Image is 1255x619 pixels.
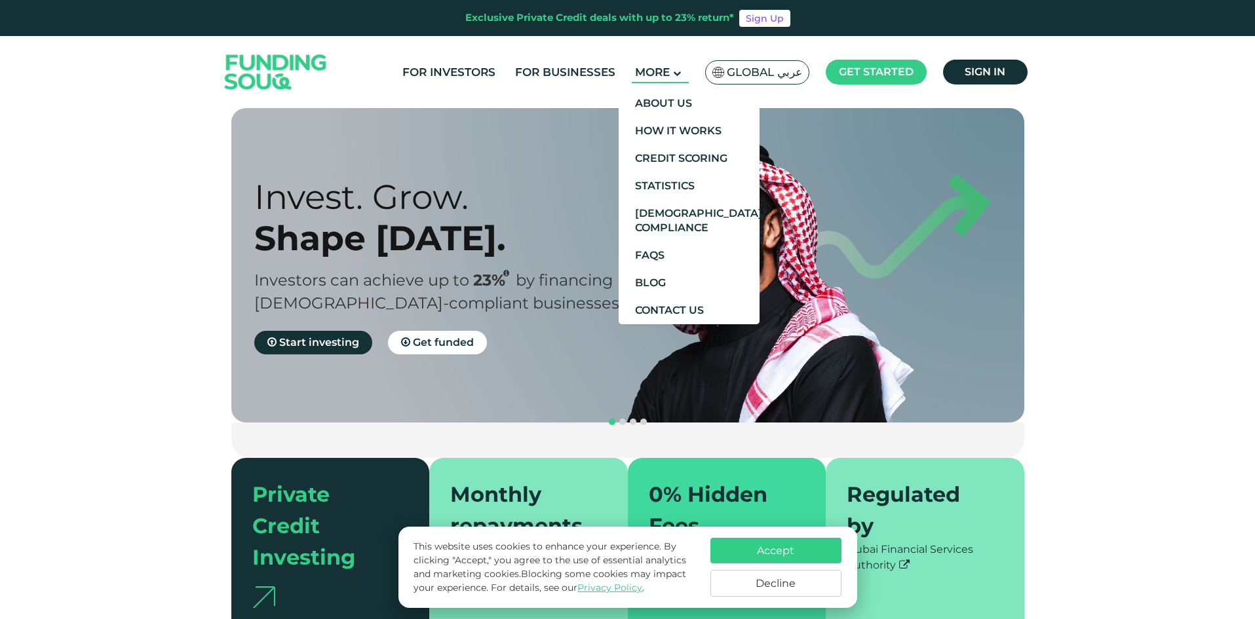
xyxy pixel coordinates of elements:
a: For Investors [399,62,499,83]
span: Start investing [279,336,359,348]
div: Exclusive Private Credit deals with up to 23% return* [465,10,734,26]
button: navigation [617,417,628,427]
button: navigation [638,417,649,427]
div: Monthly repayments [450,479,591,542]
a: FAQs [619,242,760,269]
div: Shape [DATE]. [254,217,651,259]
a: Contact Us [619,297,760,324]
button: navigation [628,417,638,427]
a: Start investing [254,331,372,354]
p: This website uses cookies to enhance your experience. By clicking "Accept," you agree to the use ... [414,540,697,595]
div: Invest. Grow. [254,176,651,217]
a: For Businesses [512,62,619,83]
a: Sign in [943,60,1028,84]
a: Statistics [619,172,760,200]
button: Accept [710,538,841,563]
span: For details, see our . [491,582,644,593]
span: Blocking some cookies may impact your experience. [414,568,686,593]
a: About Us [619,90,760,117]
span: Get started [839,66,914,78]
div: Dubai Financial Services Authority [847,542,1003,573]
img: SA Flag [712,67,724,78]
a: How It Works [619,117,760,145]
button: Decline [710,570,841,597]
span: Investors can achieve up to [254,271,469,290]
div: 0% Hidden Fees [649,479,790,542]
img: Logo [212,39,340,105]
a: Get funded [388,331,487,354]
img: arrow [252,586,275,608]
span: More [635,66,670,79]
a: Sign Up [739,10,790,27]
a: Blog [619,269,760,297]
div: Regulated by [847,479,988,542]
i: 23% IRR (expected) ~ 15% Net yield (expected) [503,270,509,277]
span: Get funded [413,336,474,348]
button: navigation [607,417,617,427]
a: [DEMOGRAPHIC_DATA] Compliance [619,200,760,242]
a: Credit Scoring [619,145,760,172]
span: Global عربي [727,65,802,80]
a: Privacy Policy [577,582,642,593]
div: Private Credit Investing [252,479,393,573]
span: 23% [473,271,516,290]
span: Sign in [965,66,1005,78]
